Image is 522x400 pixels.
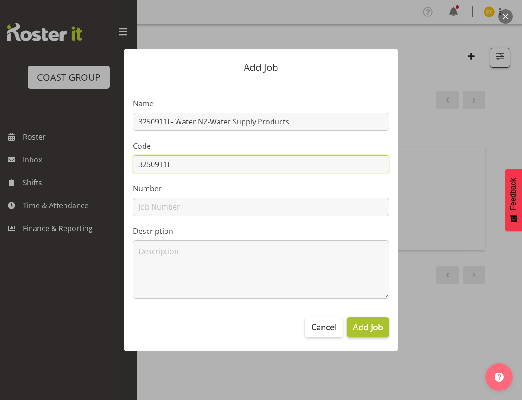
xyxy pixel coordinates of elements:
p: Add Job [133,63,389,72]
input: Job Number [133,198,389,216]
img: help-xxl-2.png [495,373,504,382]
span: Feedback [509,178,517,210]
button: Feedback - Show survey [505,169,522,231]
label: Code [133,141,389,151]
input: Job Name [133,113,389,131]
button: Add Job [347,317,389,337]
button: Cancel [305,317,342,337]
label: Name [133,98,389,109]
span: Cancel [311,321,337,333]
span: Add Job [353,321,383,333]
input: Job Code [133,155,389,173]
label: Description [133,226,389,237]
label: Number [133,183,389,194]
